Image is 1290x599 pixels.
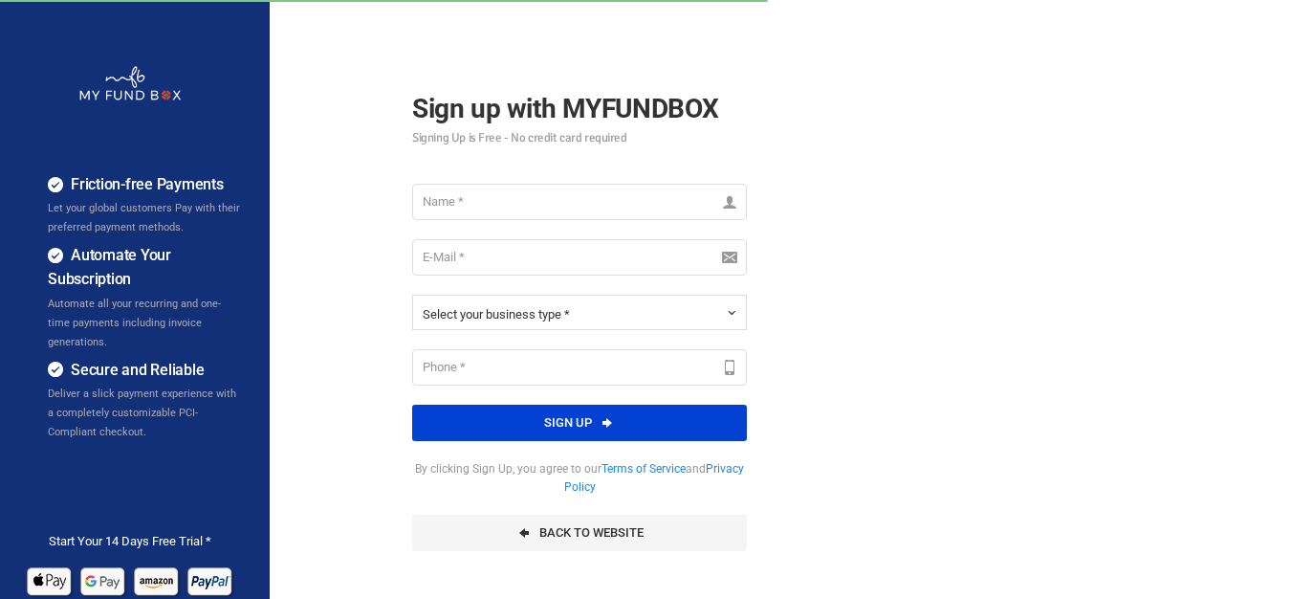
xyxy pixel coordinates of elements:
[601,462,686,476] a: Terms of Service
[412,405,747,441] button: Sign up
[48,298,221,348] span: Automate all your recurring and one-time payments including invoice generations.
[412,184,747,220] input: Name *
[412,88,747,144] h2: Sign up with MYFUNDBOX
[78,65,183,101] img: whiteMFB.png
[48,202,240,233] span: Let your global customers Pay with their preferred payment methods.
[412,239,747,276] input: E-Mail *
[48,388,236,438] span: Deliver a slick payment experience with a completely customizable PCI-Compliant checkout.
[48,173,241,197] h4: Friction-free Payments
[412,132,747,144] small: Signing Up is Free - No credit card required
[412,349,747,386] input: Phone *
[423,307,570,322] span: Select your business type *
[48,359,241,383] h4: Secure and Reliable
[564,462,745,493] a: Privacy Policy
[48,244,241,291] h4: Automate Your Subscription
[412,460,747,496] span: By clicking Sign Up, you agree to our and
[412,515,747,551] a: Back To Website
[412,295,747,330] button: Select your business type *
